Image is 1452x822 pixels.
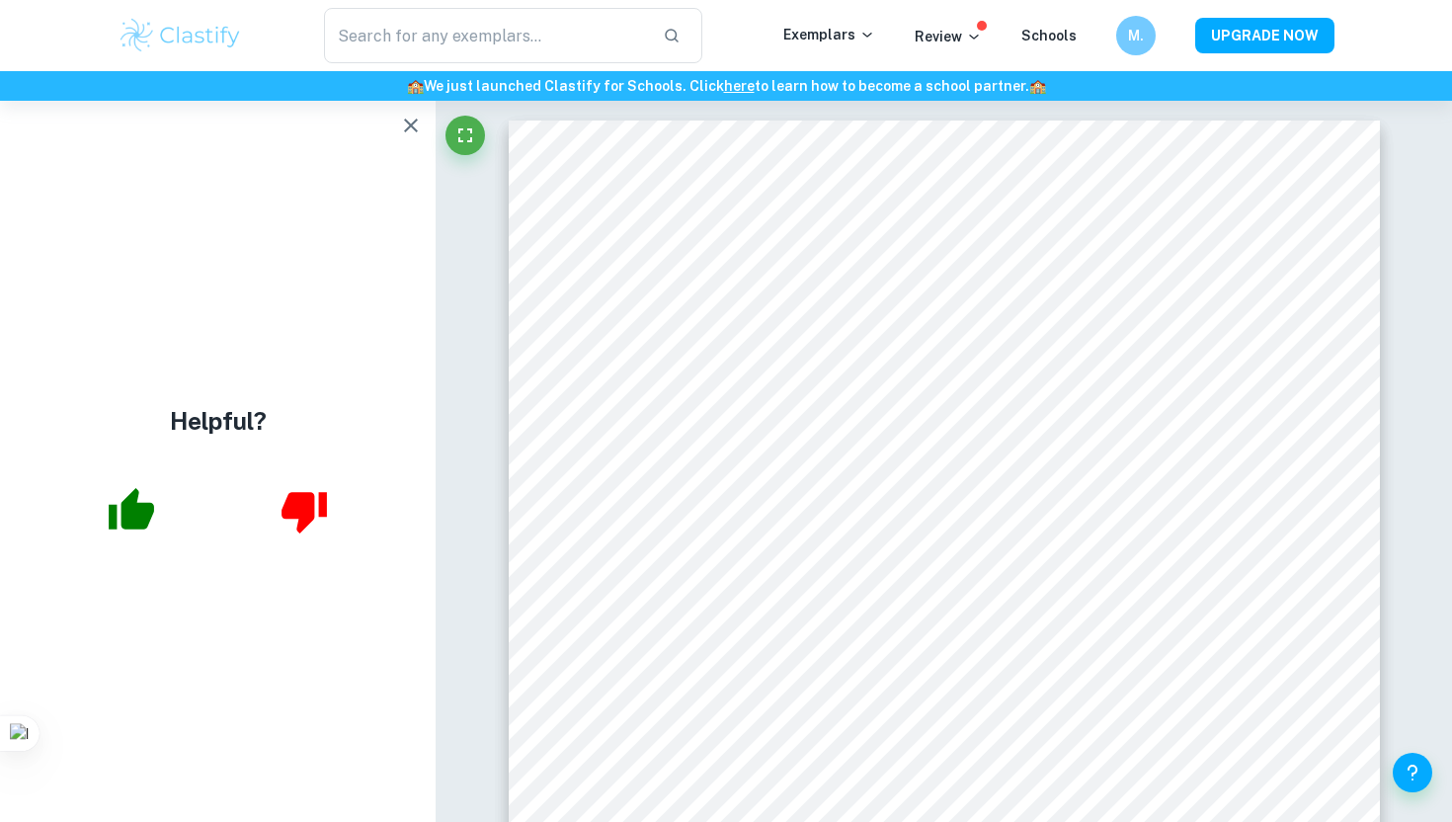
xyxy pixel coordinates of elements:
p: Review [915,26,982,47]
button: Fullscreen [445,116,485,155]
button: UPGRADE NOW [1195,18,1334,53]
button: Help and Feedback [1393,753,1432,792]
button: M. [1116,16,1156,55]
span: 🏫 [407,78,424,94]
h4: Helpful? [170,403,267,439]
h6: We just launched Clastify for Schools. Click to learn how to become a school partner. [4,75,1448,97]
a: Schools [1021,28,1077,43]
input: Search for any exemplars... [324,8,647,63]
a: here [724,78,755,94]
span: 🏫 [1029,78,1046,94]
img: Clastify logo [118,16,243,55]
p: Exemplars [783,24,875,45]
h6: M. [1125,25,1148,46]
